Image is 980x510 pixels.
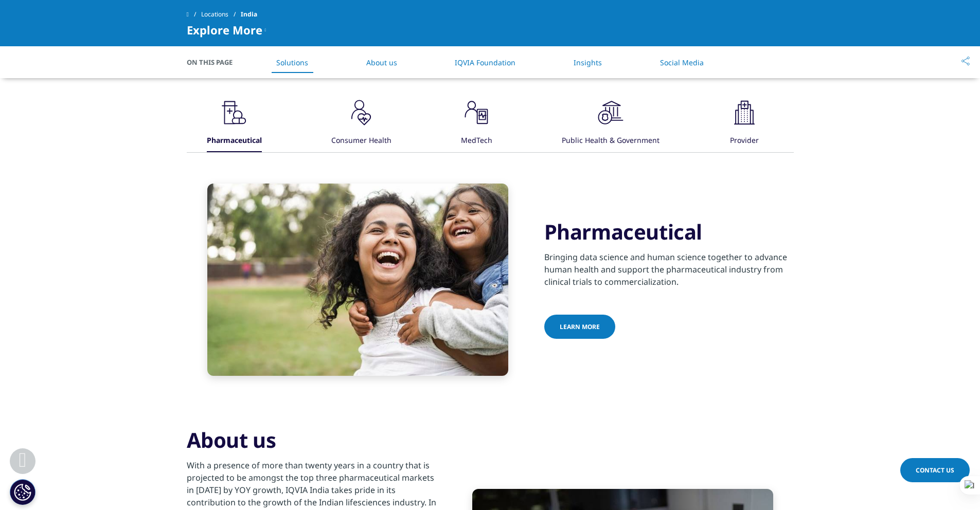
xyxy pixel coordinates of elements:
span: Contact Us [916,466,954,475]
span: On This Page [187,57,243,67]
h3: About us [187,427,436,453]
span: Learn more [560,322,600,331]
div: MedTech [461,130,492,152]
span: Bringing data science and human science together to advance human health and support the pharmace... [544,251,787,287]
a: Social Media [660,58,704,67]
div: Pharmaceutical [207,130,262,152]
a: Solutions [276,58,308,67]
a: About us [366,58,397,67]
div: Consumer Health [331,130,391,152]
span: India [241,5,257,24]
a: Learn more [544,315,615,339]
a: Insights [574,58,602,67]
a: IQVIA Foundation [455,58,515,67]
a: Contact Us [900,458,970,482]
button: MedTech [459,97,492,152]
span: Explore More [187,24,262,36]
button: Provider [727,97,760,152]
a: Locations [201,5,241,24]
div: Public Health & Government [562,130,660,152]
h3: Pharmaceutical [544,219,794,245]
div: Provider [730,130,759,152]
button: Consumer Health [330,97,391,152]
button: Public Health & Government [560,97,660,152]
button: Cookie Settings [10,479,35,505]
button: Pharmaceutical [205,97,262,152]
